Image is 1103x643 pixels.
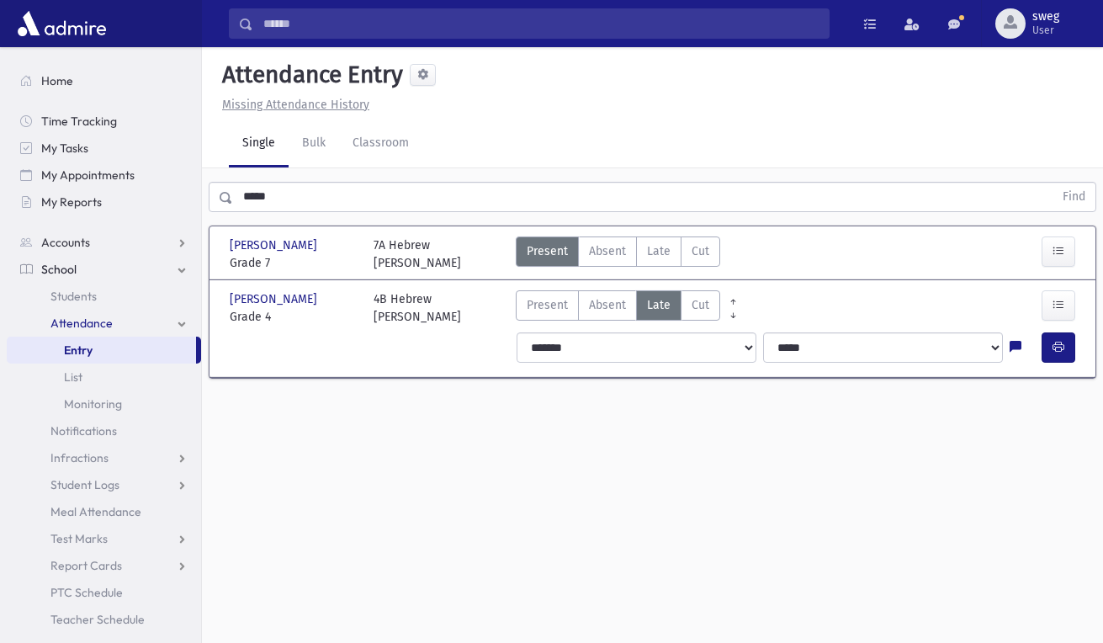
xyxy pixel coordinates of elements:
a: Student Logs [7,471,201,498]
a: Students [7,283,201,310]
span: PTC Schedule [50,585,123,600]
a: Test Marks [7,525,201,552]
span: My Reports [41,194,102,210]
a: Teacher Schedule [7,606,201,633]
a: Monitoring [7,391,201,417]
span: Teacher Schedule [50,612,145,627]
img: AdmirePro [13,7,110,40]
div: AttTypes [516,236,720,272]
div: 4B Hebrew [PERSON_NAME] [374,290,461,326]
span: My Tasks [41,141,88,156]
span: Present [527,242,568,260]
a: Attendance [7,310,201,337]
span: List [64,369,82,385]
span: [PERSON_NAME] [230,290,321,308]
a: School [7,256,201,283]
u: Missing Attendance History [222,98,369,112]
span: Absent [589,242,626,260]
span: Students [50,289,97,304]
a: Time Tracking [7,108,201,135]
a: Bulk [289,120,339,167]
h5: Attendance Entry [215,61,403,89]
span: Notifications [50,423,117,438]
span: Absent [589,296,626,314]
span: User [1032,24,1059,37]
span: School [41,262,77,277]
a: My Reports [7,189,201,215]
a: Notifications [7,417,201,444]
span: My Appointments [41,167,135,183]
span: Student Logs [50,477,119,492]
a: List [7,364,201,391]
a: Home [7,67,201,94]
span: Meal Attendance [50,504,141,519]
span: Attendance [50,316,113,331]
input: Search [253,8,829,39]
span: Grade 7 [230,254,357,272]
a: My Appointments [7,162,201,189]
a: Infractions [7,444,201,471]
span: Late [647,296,671,314]
a: Report Cards [7,552,201,579]
div: 7A Hebrew [PERSON_NAME] [374,236,461,272]
a: Meal Attendance [7,498,201,525]
span: [PERSON_NAME] [230,236,321,254]
span: sweg [1032,10,1059,24]
span: Test Marks [50,531,108,546]
span: Monitoring [64,396,122,412]
span: Grade 4 [230,308,357,326]
a: PTC Schedule [7,579,201,606]
a: Entry [7,337,196,364]
span: Infractions [50,450,109,465]
span: Cut [692,296,709,314]
button: Find [1053,183,1095,211]
span: Report Cards [50,558,122,573]
a: Missing Attendance History [215,98,369,112]
span: Accounts [41,235,90,250]
a: My Tasks [7,135,201,162]
span: Late [647,242,671,260]
span: Entry [64,343,93,358]
span: Time Tracking [41,114,117,129]
span: Present [527,296,568,314]
a: Accounts [7,229,201,256]
span: Cut [692,242,709,260]
span: Home [41,73,73,88]
div: AttTypes [516,290,720,326]
a: Single [229,120,289,167]
a: Classroom [339,120,422,167]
